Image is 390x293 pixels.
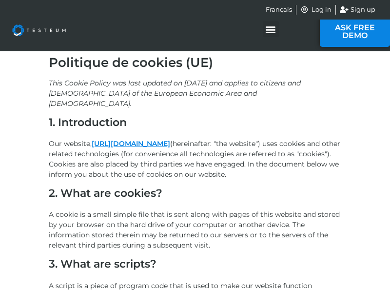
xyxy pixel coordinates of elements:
a: Français [266,5,292,15]
span: Sign up [348,5,375,15]
img: Testeum Logo - Application crowdtesting platform [5,17,73,43]
div: Menu Toggle [263,21,279,37]
p: Our website, (hereinafter: "the website") uses cookies and other related technologies (for conven... [49,139,341,180]
h2: 2. What are cookies? [49,187,341,205]
h1: Politique de cookies (UE) [49,55,341,70]
h2: 3. What are scripts? [49,258,341,275]
i: This Cookie Policy was last updated on [DATE] and applies to citizens and [DEMOGRAPHIC_DATA] of t... [49,79,301,108]
a: ASK FREE DEMO [320,17,390,47]
p: A cookie is a small simple file that is sent along with pages of this website and stored by your ... [49,209,341,251]
a: Log in [300,5,331,15]
a: [URL][DOMAIN_NAME] [92,139,170,148]
h2: 1. Introduction [49,116,341,134]
a: Sign up [340,5,376,15]
span: ASK FREE DEMO [334,24,375,40]
span: Log in [309,5,331,15]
